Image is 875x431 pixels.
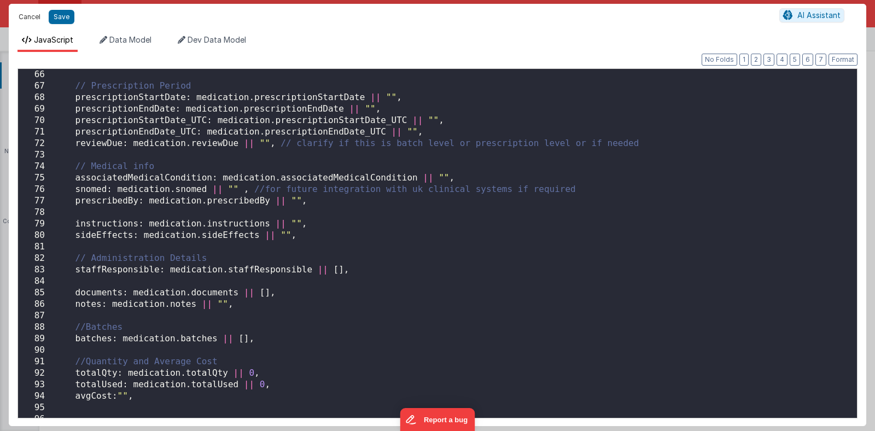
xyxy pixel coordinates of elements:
div: 82 [18,253,52,264]
button: 5 [790,54,800,66]
div: 86 [18,299,52,310]
button: Cancel [13,9,46,25]
button: Format [829,54,857,66]
span: JavaScript [34,35,73,44]
span: Dev Data Model [188,35,246,44]
div: 77 [18,195,52,207]
div: 96 [18,413,52,425]
div: 72 [18,138,52,149]
div: 69 [18,103,52,115]
div: 71 [18,126,52,138]
span: Data Model [109,35,151,44]
div: 92 [18,368,52,379]
div: 70 [18,115,52,126]
div: 75 [18,172,52,184]
button: 7 [815,54,826,66]
button: 6 [802,54,813,66]
div: 68 [18,92,52,103]
iframe: Marker.io feedback button [400,408,475,431]
div: 95 [18,402,52,413]
button: 4 [777,54,787,66]
div: 73 [18,149,52,161]
div: 74 [18,161,52,172]
div: 85 [18,287,52,299]
button: 2 [751,54,761,66]
div: 84 [18,276,52,287]
div: 67 [18,80,52,92]
div: 80 [18,230,52,241]
button: AI Assistant [779,8,844,22]
div: 91 [18,356,52,368]
div: 87 [18,310,52,322]
div: 76 [18,184,52,195]
div: 83 [18,264,52,276]
button: Save [49,10,74,24]
span: AI Assistant [797,10,841,20]
div: 79 [18,218,52,230]
div: 88 [18,322,52,333]
div: 94 [18,391,52,402]
div: 90 [18,345,52,356]
div: 81 [18,241,52,253]
button: 1 [739,54,749,66]
div: 78 [18,207,52,218]
button: 3 [763,54,774,66]
button: No Folds [702,54,737,66]
div: 66 [18,69,52,80]
div: 89 [18,333,52,345]
div: 93 [18,379,52,391]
